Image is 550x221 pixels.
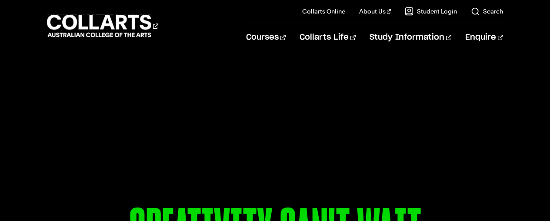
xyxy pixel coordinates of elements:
a: About Us [359,7,391,16]
a: Collarts Online [302,7,345,16]
a: Collarts Life [300,23,356,52]
a: Student Login [405,7,457,16]
a: Enquire [465,23,503,52]
a: Courses [246,23,286,52]
div: Go to homepage [47,14,158,38]
a: Search [471,7,503,16]
a: Study Information [370,23,451,52]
